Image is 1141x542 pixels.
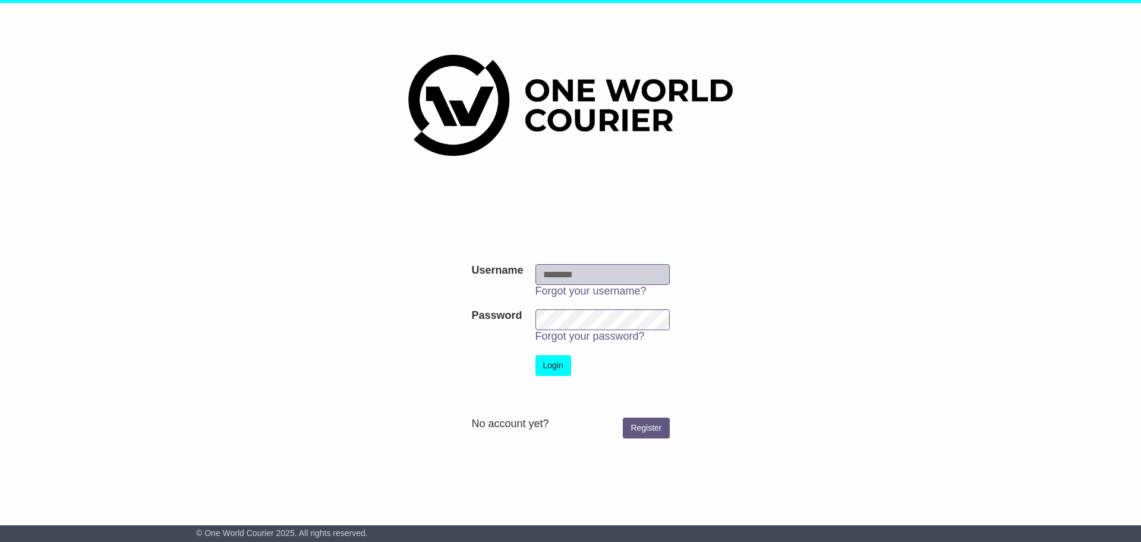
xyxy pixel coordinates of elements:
[196,528,368,538] span: © One World Courier 2025. All rights reserved.
[535,285,647,297] a: Forgot your username?
[535,330,645,342] a: Forgot your password?
[535,355,571,376] button: Login
[471,418,669,431] div: No account yet?
[408,55,733,156] img: One World
[471,264,523,277] label: Username
[471,309,522,322] label: Password
[623,418,669,438] a: Register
